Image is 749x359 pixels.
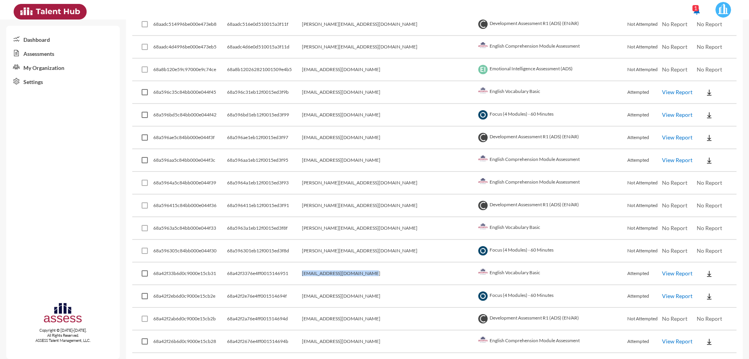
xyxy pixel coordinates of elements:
[627,308,662,330] td: Not Attempted
[697,247,722,254] span: No Report
[476,127,627,149] td: Development Assessment R1 (ADS) (EN/AR)
[227,13,302,36] td: 68aadc516e0d510015a3f11f
[662,225,687,231] span: No Report
[153,13,227,36] td: 68aadc514996be000e473eb8
[662,247,687,254] span: No Report
[476,217,627,240] td: English Vocabulary Basic
[43,302,83,326] img: assesscompany-logo.png
[627,285,662,308] td: Attempted
[227,330,302,353] td: 68a42f2676e4ff001514694b
[227,263,302,285] td: 68a42f3376e4ff0015146951
[227,127,302,149] td: 68a596ae1eb12f0015ed3f97
[153,285,227,308] td: 68a42f2eb6d0c9000e15cb2e
[662,43,687,50] span: No Report
[476,59,627,81] td: Emotional Intelligence Assessment (ADS)
[302,81,476,104] td: [EMAIL_ADDRESS][DOMAIN_NAME]
[302,285,476,308] td: [EMAIL_ADDRESS][DOMAIN_NAME]
[153,127,227,149] td: 68a596ae5c84bb000e044f3f
[627,81,662,104] td: Attempted
[627,217,662,240] td: Not Attempted
[476,308,627,330] td: Development Assessment R1 (ADS) (EN/AR)
[227,308,302,330] td: 68a42f2a76e4ff001514694d
[697,225,722,231] span: No Report
[227,149,302,172] td: 68a596aa1eb12f0015ed3f95
[627,172,662,195] td: Not Attempted
[302,149,476,172] td: [EMAIL_ADDRESS][DOMAIN_NAME]
[476,81,627,104] td: English Vocabulary Basic
[302,195,476,217] td: [PERSON_NAME][EMAIL_ADDRESS][DOMAIN_NAME]
[302,240,476,263] td: [PERSON_NAME][EMAIL_ADDRESS][DOMAIN_NAME]
[476,285,627,308] td: Focus (4 Modules) - 60 Minutes
[153,172,227,195] td: 68a5964a5c84bb000e044f39
[153,195,227,217] td: 68a596415c84bb000e044f36
[662,21,687,27] span: No Report
[302,330,476,353] td: [EMAIL_ADDRESS][DOMAIN_NAME]
[227,81,302,104] td: 68a596c31eb12f0015ed3f9b
[302,104,476,127] td: [EMAIL_ADDRESS][DOMAIN_NAME]
[662,66,687,73] span: No Report
[227,285,302,308] td: 68a42f2e76e4ff001514694f
[153,330,227,353] td: 68a42f26b6d0c9000e15cb28
[662,111,692,118] a: View Report
[662,270,692,277] a: View Report
[476,263,627,285] td: English Vocabulary Basic
[6,60,120,74] a: My Organization
[227,36,302,59] td: 68aadc4d6e0d510015a3f11d
[627,127,662,149] td: Attempted
[662,89,692,95] a: View Report
[153,308,227,330] td: 68a42f2ab6d0c9000e15cb2b
[153,217,227,240] td: 68a5963a5c84bb000e044f33
[227,240,302,263] td: 68a596301eb12f0015ed3f8d
[627,36,662,59] td: Not Attempted
[476,149,627,172] td: English Comprehension Module Assessment
[153,59,227,81] td: 68a8b120e59c97000e9c74ce
[153,104,227,127] td: 68a596bd5c84bb000e044f42
[302,172,476,195] td: [PERSON_NAME][EMAIL_ADDRESS][DOMAIN_NAME]
[227,217,302,240] td: 68a5963a1eb12f0015ed3f8f
[476,13,627,36] td: Development Assessment R1 (ADS) (EN/AR)
[697,202,722,209] span: No Report
[302,217,476,240] td: [PERSON_NAME][EMAIL_ADDRESS][DOMAIN_NAME]
[476,240,627,263] td: Focus (4 Modules) - 60 Minutes
[662,202,687,209] span: No Report
[697,315,722,322] span: No Report
[153,263,227,285] td: 68a42f33b6d0c9000e15cb31
[227,195,302,217] td: 68a596411eb12f0015ed3f91
[153,149,227,172] td: 68a596aa5c84bb000e044f3c
[476,195,627,217] td: Development Assessment R1 (ADS) (EN/AR)
[302,127,476,149] td: [EMAIL_ADDRESS][DOMAIN_NAME]
[302,59,476,81] td: [EMAIL_ADDRESS][DOMAIN_NAME]
[227,172,302,195] td: 68a5964a1eb12f0015ed3f93
[153,240,227,263] td: 68a596305c84bb000e044f30
[697,21,722,27] span: No Report
[627,13,662,36] td: Not Attempted
[697,179,722,186] span: No Report
[697,66,722,73] span: No Report
[6,46,120,60] a: Assessments
[627,240,662,263] td: Not Attempted
[153,36,227,59] td: 68aadc4d4996be000e473eb5
[662,134,692,141] a: View Report
[627,149,662,172] td: Attempted
[302,263,476,285] td: [EMAIL_ADDRESS][DOMAIN_NAME]
[476,172,627,195] td: English Comprehension Module Assessment
[6,328,120,343] p: Copyright © [DATE]-[DATE]. All Rights Reserved. ASSESS Talent Management, LLC.
[227,59,302,81] td: 68a8b120262821001509e4b5
[662,293,692,299] a: View Report
[662,157,692,163] a: View Report
[476,36,627,59] td: English Comprehension Module Assessment
[627,195,662,217] td: Not Attempted
[227,104,302,127] td: 68a596bd1eb12f0015ed3f99
[302,36,476,59] td: [PERSON_NAME][EMAIL_ADDRESS][DOMAIN_NAME]
[476,330,627,353] td: English Comprehension Module Assessment
[692,6,701,15] mat-icon: notifications
[476,104,627,127] td: Focus (4 Modules) - 60 Minutes
[627,263,662,285] td: Attempted
[6,32,120,46] a: Dashboard
[6,74,120,88] a: Settings
[302,13,476,36] td: [PERSON_NAME][EMAIL_ADDRESS][DOMAIN_NAME]
[627,59,662,81] td: Not Attempted
[697,43,722,50] span: No Report
[627,330,662,353] td: Attempted
[662,179,687,186] span: No Report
